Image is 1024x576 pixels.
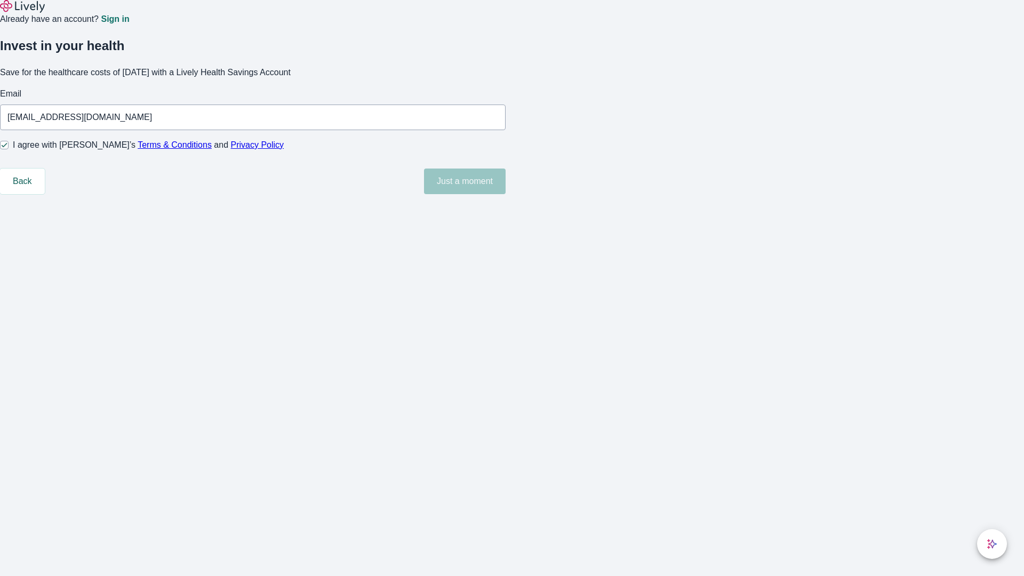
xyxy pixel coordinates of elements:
a: Sign in [101,15,129,23]
button: chat [977,529,1007,559]
a: Terms & Conditions [138,140,212,149]
span: I agree with [PERSON_NAME]’s and [13,139,284,151]
a: Privacy Policy [231,140,284,149]
svg: Lively AI Assistant [987,539,997,549]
